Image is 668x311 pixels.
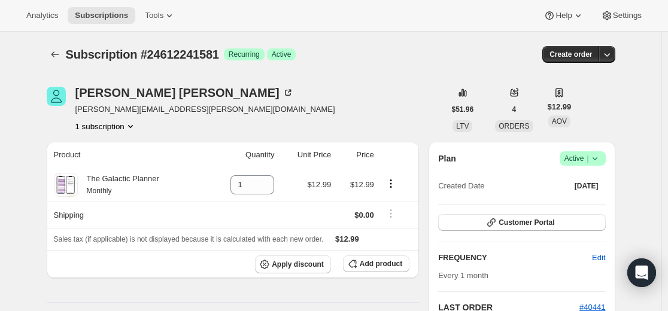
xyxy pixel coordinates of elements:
[548,101,572,113] span: $12.99
[75,120,136,132] button: Product actions
[255,255,331,273] button: Apply discount
[19,7,65,24] button: Analytics
[354,211,374,219] span: $0.00
[499,122,529,130] span: ORDERS
[587,154,588,163] span: |
[26,11,58,20] span: Analytics
[552,117,567,126] span: AOV
[438,214,605,231] button: Customer Portal
[47,202,208,228] th: Shipping
[505,101,524,118] button: 4
[145,11,163,20] span: Tools
[585,248,612,267] button: Edit
[438,153,456,164] h2: Plan
[438,180,484,192] span: Created Date
[555,11,572,20] span: Help
[567,178,606,194] button: [DATE]
[564,153,601,164] span: Active
[75,103,335,115] span: [PERSON_NAME][EMAIL_ADDRESS][PERSON_NAME][DOMAIN_NAME]
[536,7,591,24] button: Help
[47,46,63,63] button: Subscriptions
[456,122,469,130] span: LTV
[592,252,605,264] span: Edit
[549,50,592,59] span: Create order
[452,105,474,114] span: $51.96
[343,255,409,272] button: Add product
[445,101,481,118] button: $51.96
[272,260,324,269] span: Apply discount
[381,207,400,220] button: Shipping actions
[627,258,656,287] div: Open Intercom Messenger
[229,50,260,59] span: Recurring
[54,235,324,243] span: Sales tax (if applicable) is not displayed because it is calculated with each new order.
[613,11,642,20] span: Settings
[208,142,278,168] th: Quantity
[360,259,402,269] span: Add product
[575,181,599,191] span: [DATE]
[75,87,294,99] div: [PERSON_NAME] [PERSON_NAME]
[335,234,359,243] span: $12.99
[438,252,592,264] h2: FREQUENCY
[66,48,219,61] span: Subscription #24612241581
[350,180,374,189] span: $12.99
[138,7,183,24] button: Tools
[381,177,400,190] button: Product actions
[78,173,159,197] div: The Galactic Planner
[87,187,112,195] small: Monthly
[47,87,66,106] span: Rayna Smith
[55,173,76,197] img: product img
[335,142,378,168] th: Price
[542,46,599,63] button: Create order
[68,7,135,24] button: Subscriptions
[278,142,335,168] th: Unit Price
[272,50,292,59] span: Active
[438,271,488,280] span: Every 1 month
[307,180,331,189] span: $12.99
[499,218,554,227] span: Customer Portal
[47,142,208,168] th: Product
[594,7,649,24] button: Settings
[75,11,128,20] span: Subscriptions
[512,105,517,114] span: 4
